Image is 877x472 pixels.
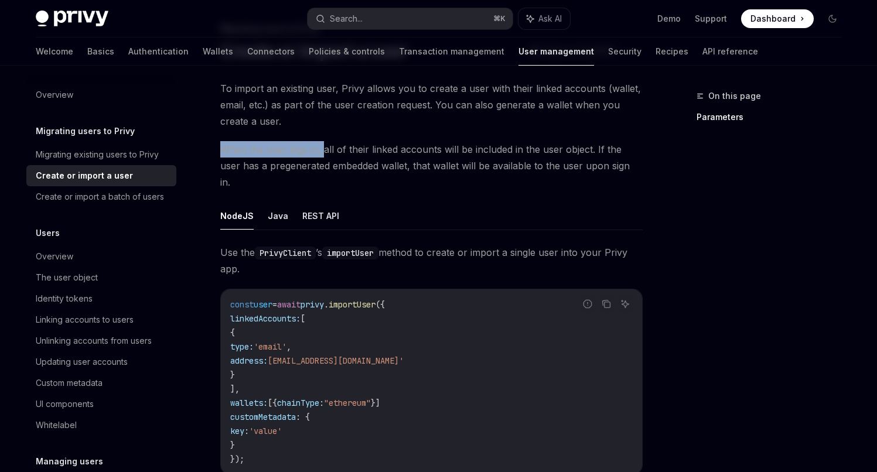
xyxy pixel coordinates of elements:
[26,144,176,165] a: Migrating existing users to Privy
[36,355,128,369] div: Updating user accounts
[26,415,176,436] a: Whitelabel
[230,454,244,464] span: });
[376,299,385,310] span: ({
[230,313,301,324] span: linkedAccounts:
[599,296,614,312] button: Copy the contents from the code block
[220,202,254,230] button: NodeJS
[26,330,176,351] a: Unlinking accounts from users
[268,355,404,366] span: [EMAIL_ADDRESS][DOMAIN_NAME]'
[254,299,272,310] span: user
[371,398,380,408] span: }]
[247,37,295,66] a: Connectors
[36,88,73,102] div: Overview
[36,454,103,468] h5: Managing users
[702,37,758,66] a: API reference
[277,398,324,408] span: chainType:
[36,376,103,390] div: Custom metadata
[26,309,176,330] a: Linking accounts to users
[36,11,108,27] img: dark logo
[230,426,249,436] span: key:
[203,37,233,66] a: Wallets
[580,296,595,312] button: Report incorrect code
[26,186,176,207] a: Create or import a batch of users
[329,299,376,310] span: importUser
[617,296,633,312] button: Ask AI
[26,288,176,309] a: Identity tokens
[268,398,277,408] span: [{
[254,341,286,352] span: 'email'
[26,267,176,288] a: The user object
[36,169,133,183] div: Create or import a user
[309,37,385,66] a: Policies & controls
[301,313,305,324] span: [
[230,412,296,422] span: customMetadata
[26,351,176,372] a: Updating user accounts
[230,327,235,338] span: {
[277,299,301,310] span: await
[230,370,235,380] span: }
[302,202,339,230] button: REST API
[36,148,159,162] div: Migrating existing users to Privy
[538,13,562,25] span: Ask AI
[36,418,77,432] div: Whitelabel
[322,247,378,259] code: importUser
[26,84,176,105] a: Overview
[36,313,134,327] div: Linking accounts to users
[36,271,98,285] div: The user object
[255,247,316,259] code: PrivyClient
[272,299,277,310] span: =
[220,244,643,277] span: Use the ’s method to create or import a single user into your Privy app.
[230,355,268,366] span: address:
[697,108,851,126] a: Parameters
[750,13,796,25] span: Dashboard
[36,292,93,306] div: Identity tokens
[296,412,310,422] span: : {
[268,202,288,230] button: Java
[741,9,814,28] a: Dashboard
[26,372,176,394] a: Custom metadata
[26,165,176,186] a: Create or import a user
[286,341,291,352] span: ,
[301,299,324,310] span: privy
[36,226,60,240] h5: Users
[656,37,688,66] a: Recipes
[823,9,842,28] button: Toggle dark mode
[230,384,240,394] span: ],
[36,334,152,348] div: Unlinking accounts from users
[708,89,761,103] span: On this page
[608,37,641,66] a: Security
[230,440,235,450] span: }
[230,398,268,408] span: wallets:
[249,426,282,436] span: 'value'
[493,14,506,23] span: ⌘ K
[36,249,73,264] div: Overview
[308,8,513,29] button: Search...⌘K
[36,397,94,411] div: UI components
[36,190,164,204] div: Create or import a batch of users
[230,341,254,352] span: type:
[324,299,329,310] span: .
[128,37,189,66] a: Authentication
[36,124,135,138] h5: Migrating users to Privy
[518,8,570,29] button: Ask AI
[26,394,176,415] a: UI components
[324,398,371,408] span: "ethereum"
[220,141,643,190] span: When the user logs in, all of their linked accounts will be included in the user object. If the u...
[26,246,176,267] a: Overview
[657,13,681,25] a: Demo
[230,299,254,310] span: const
[87,37,114,66] a: Basics
[36,37,73,66] a: Welcome
[399,37,504,66] a: Transaction management
[695,13,727,25] a: Support
[330,12,363,26] div: Search...
[518,37,594,66] a: User management
[220,80,643,129] span: To import an existing user, Privy allows you to create a user with their linked accounts (wallet,...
